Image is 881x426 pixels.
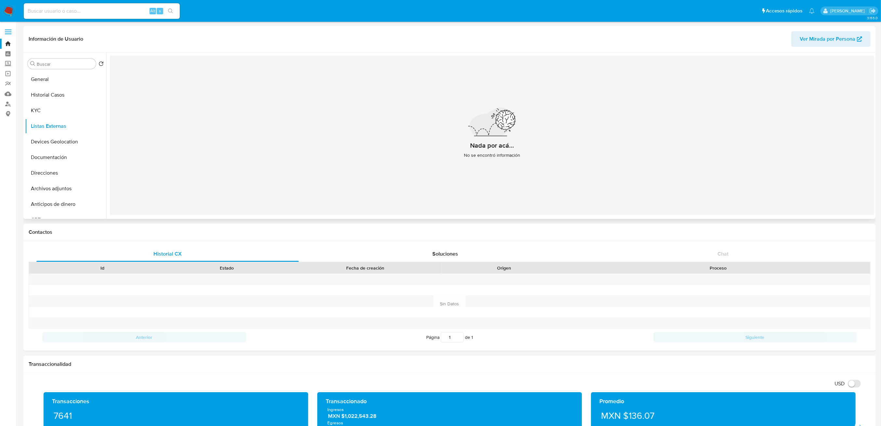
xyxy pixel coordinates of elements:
[653,332,857,342] button: Siguiente
[766,7,803,14] span: Accesos rápidos
[791,31,871,47] button: Ver Mirada por Persona
[150,8,155,14] span: Alt
[800,31,855,47] span: Ver Mirada por Persona
[29,361,871,367] h1: Transaccionalidad
[293,265,437,271] div: Fecha de creación
[25,165,106,181] button: Direcciones
[809,8,815,14] a: Notificaciones
[25,103,106,118] button: KYC
[45,265,160,271] div: Id
[24,7,180,15] input: Buscar usuario o caso...
[25,134,106,150] button: Devices Geolocation
[571,265,866,271] div: Proceso
[42,332,246,342] button: Anterior
[25,150,106,165] button: Documentación
[164,7,177,16] button: search-icon
[37,61,93,67] input: Buscar
[25,196,106,212] button: Anticipos de dinero
[830,8,867,14] p: ivonne.perezonofre@mercadolibre.com.mx
[25,181,106,196] button: Archivos adjuntos
[25,72,106,87] button: General
[25,212,106,228] button: CBT
[25,87,106,103] button: Historial Casos
[718,250,729,258] span: Chat
[446,265,561,271] div: Origen
[471,334,473,340] span: 1
[29,229,871,235] h1: Contactos
[169,265,284,271] div: Estado
[426,332,473,342] span: Página de
[30,61,35,66] button: Buscar
[29,36,83,42] h1: Información de Usuario
[25,118,106,134] button: Listas Externas
[153,250,182,258] span: Historial CX
[159,8,161,14] span: s
[433,250,458,258] span: Soluciones
[99,61,104,68] button: Volver al orden por defecto
[869,7,876,14] a: Salir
